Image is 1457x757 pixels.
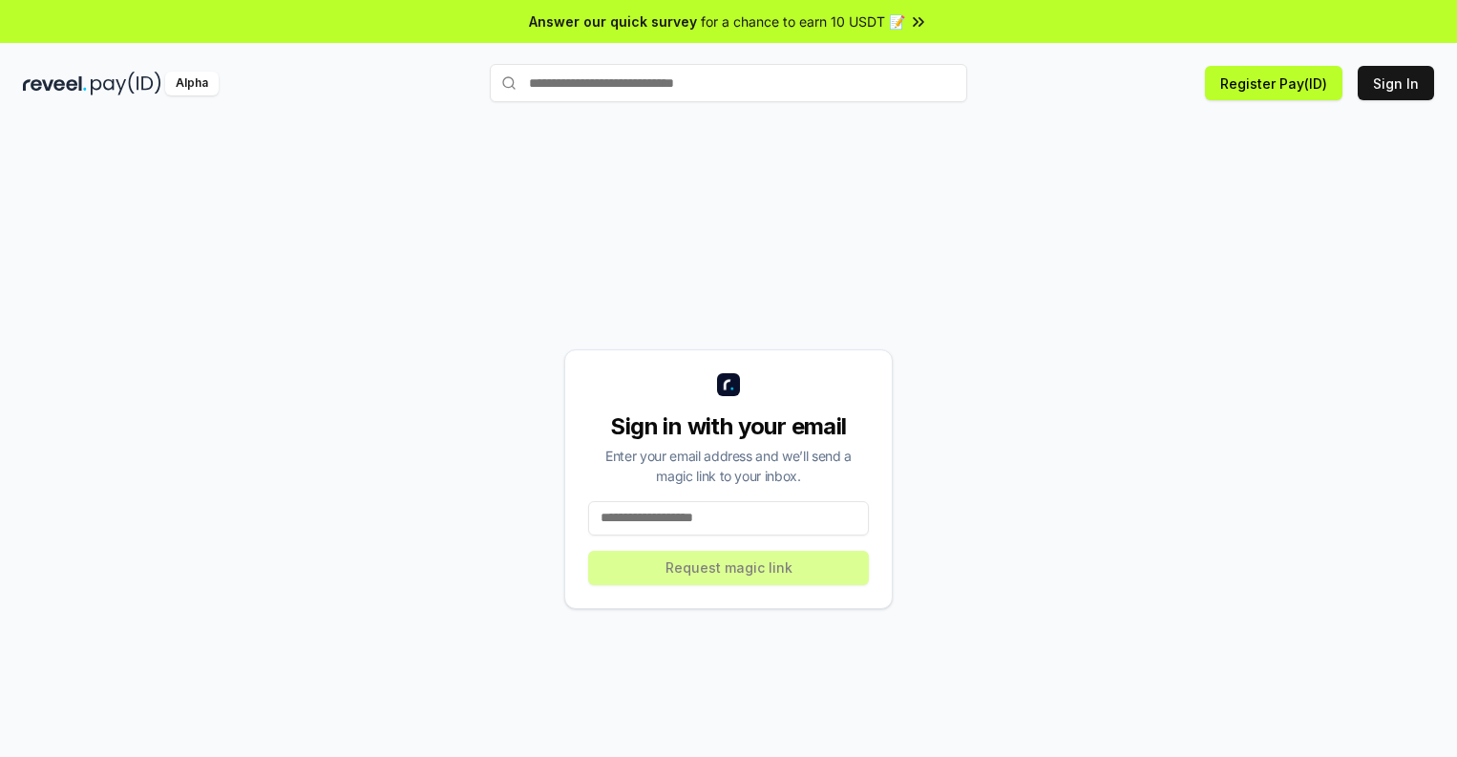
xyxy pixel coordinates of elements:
button: Register Pay(ID) [1205,66,1342,100]
div: Sign in with your email [588,411,869,442]
span: for a chance to earn 10 USDT 📝 [701,11,905,32]
img: pay_id [91,72,161,95]
span: Answer our quick survey [529,11,697,32]
img: logo_small [717,373,740,396]
div: Enter your email address and we’ll send a magic link to your inbox. [588,446,869,486]
div: Alpha [165,72,219,95]
button: Sign In [1358,66,1434,100]
img: reveel_dark [23,72,87,95]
